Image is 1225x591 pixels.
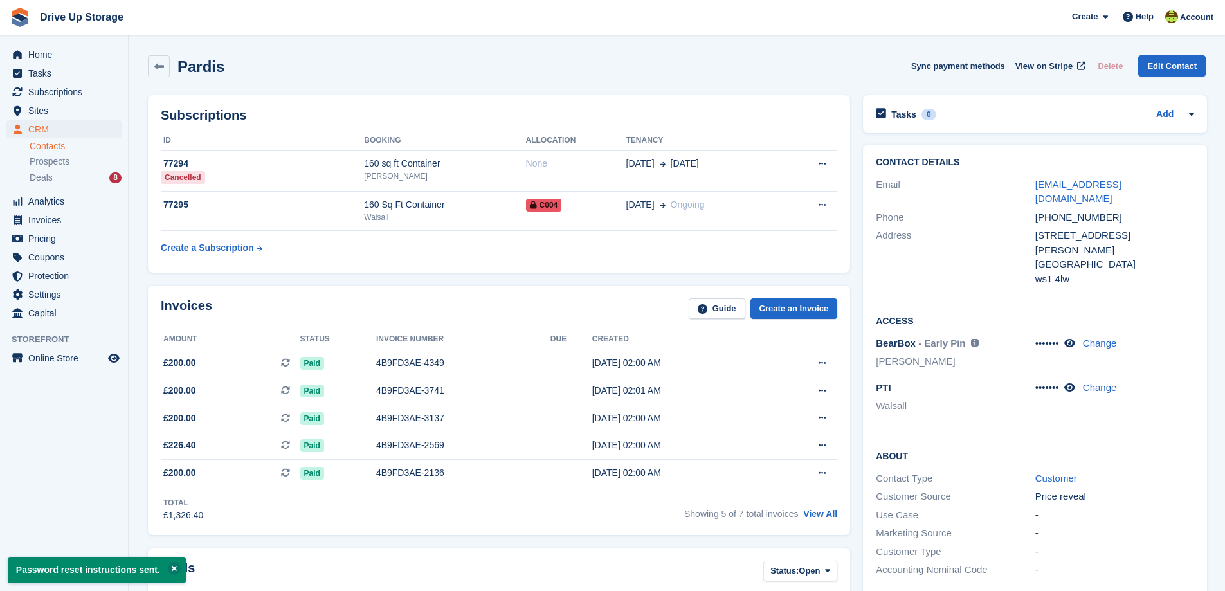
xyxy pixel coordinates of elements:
[161,157,364,170] div: 77294
[28,46,105,64] span: Home
[161,131,364,151] th: ID
[6,46,122,64] a: menu
[30,140,122,152] a: Contacts
[876,210,1035,225] div: Phone
[1035,179,1121,205] a: [EMAIL_ADDRESS][DOMAIN_NAME]
[1035,382,1059,393] span: •••••••
[592,466,768,480] div: [DATE] 02:00 AM
[592,356,768,370] div: [DATE] 02:00 AM
[876,354,1035,369] li: [PERSON_NAME]
[300,357,324,370] span: Paid
[1035,563,1194,577] div: -
[12,333,128,346] span: Storefront
[376,412,550,425] div: 4B9FD3AE-3137
[684,509,798,519] span: Showing 5 of 7 total invoices
[1035,338,1059,349] span: •••••••
[28,120,105,138] span: CRM
[364,170,525,182] div: [PERSON_NAME]
[6,267,122,285] a: menu
[163,384,196,397] span: £200.00
[6,304,122,322] a: menu
[550,329,592,350] th: Due
[376,384,550,397] div: 4B9FD3AE-3741
[1035,545,1194,559] div: -
[28,349,105,367] span: Online Store
[163,412,196,425] span: £200.00
[891,109,916,120] h2: Tasks
[526,131,626,151] th: Allocation
[770,565,799,577] span: Status:
[626,157,655,170] span: [DATE]
[876,382,891,393] span: PTI
[300,329,376,350] th: Status
[28,64,105,82] span: Tasks
[6,83,122,101] a: menu
[161,108,837,123] h2: Subscriptions
[1035,489,1194,504] div: Price reveal
[1035,508,1194,523] div: -
[364,157,525,170] div: 160 sq ft Container
[876,489,1035,504] div: Customer Source
[6,230,122,248] a: menu
[1072,10,1098,23] span: Create
[1083,382,1117,393] a: Change
[876,526,1035,541] div: Marketing Source
[10,8,30,27] img: stora-icon-8386f47178a22dfd0bd8f6a31ec36ba5ce8667c1dd55bd0f319d3a0aa187defe.svg
[28,192,105,210] span: Analytics
[626,131,784,151] th: Tenancy
[300,467,324,480] span: Paid
[376,329,550,350] th: Invoice number
[1035,473,1077,484] a: Customer
[6,192,122,210] a: menu
[1093,55,1128,77] button: Delete
[526,199,562,212] span: C004
[177,58,224,75] h2: Pardis
[592,384,768,397] div: [DATE] 02:01 AM
[1035,210,1194,225] div: [PHONE_NUMBER]
[163,356,196,370] span: £200.00
[750,298,838,320] a: Create an Invoice
[799,565,820,577] span: Open
[6,64,122,82] a: menu
[376,439,550,452] div: 4B9FD3AE-2569
[763,561,837,582] button: Status: Open
[876,228,1035,286] div: Address
[876,338,916,349] span: BearBox
[689,298,745,320] a: Guide
[592,439,768,452] div: [DATE] 02:00 AM
[28,248,105,266] span: Coupons
[876,177,1035,206] div: Email
[592,329,768,350] th: Created
[876,471,1035,486] div: Contact Type
[364,198,525,212] div: 160 Sq Ft Container
[28,83,105,101] span: Subscriptions
[364,131,525,151] th: Booking
[971,339,979,347] img: icon-info-grey-7440780725fd019a000dd9b08b2336e03edf1995a4989e88bcd33f0948082b44.svg
[876,545,1035,559] div: Customer Type
[1180,11,1213,24] span: Account
[1138,55,1206,77] a: Edit Contact
[8,557,186,583] p: Password reset instructions sent.
[28,102,105,120] span: Sites
[1165,10,1178,23] img: Lindsay Dawes
[876,449,1194,462] h2: About
[6,248,122,266] a: menu
[30,156,69,168] span: Prospects
[30,172,53,184] span: Deals
[1015,60,1073,73] span: View on Stripe
[1035,228,1194,257] div: [STREET_ADDRESS][PERSON_NAME]
[1035,257,1194,272] div: [GEOGRAPHIC_DATA]
[30,171,122,185] a: Deals 8
[28,211,105,229] span: Invoices
[6,349,122,367] a: menu
[161,241,254,255] div: Create a Subscription
[106,350,122,366] a: Preview store
[35,6,129,28] a: Drive Up Storage
[6,211,122,229] a: menu
[28,286,105,304] span: Settings
[626,198,655,212] span: [DATE]
[161,298,212,320] h2: Invoices
[526,157,626,170] div: None
[918,338,965,349] span: - Early Pin
[161,236,262,260] a: Create a Subscription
